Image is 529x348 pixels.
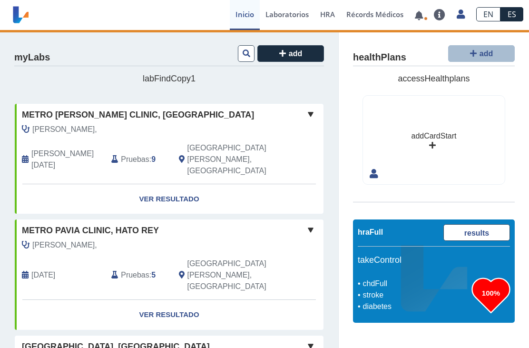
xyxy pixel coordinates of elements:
span: Morales, [32,239,97,251]
span: Metro Pavia Clinic, Hato Rey [22,224,159,237]
span: hraFull [358,228,383,236]
span: labFindCopy1 [143,74,196,83]
span: add [480,50,493,58]
span: Pruebas [121,269,149,281]
li: diabetes [360,301,472,312]
h5: takeControl [358,255,510,266]
a: Ver Resultado [15,300,323,330]
span: 2022-10-20 [31,269,55,281]
span: San Juan, PR [187,142,276,177]
span: Pruebas [121,154,149,165]
button: add [448,45,515,62]
span: San Juan, PR [187,258,276,292]
b: 5 [151,271,156,279]
li: chdFull [360,278,472,289]
span: Renta Munoz, [32,124,97,135]
button: add [257,45,324,62]
div: : [104,258,171,292]
a: Ver Resultado [15,184,323,214]
div: : [104,142,171,177]
span: accessHealthplans [398,74,470,83]
span: Metro [PERSON_NAME] Clinic, [GEOGRAPHIC_DATA] [22,109,254,121]
b: 9 [151,155,156,163]
span: HRA [320,10,335,19]
a: EN [476,7,500,21]
li: stroke [360,289,472,301]
h3: 100% [472,287,510,299]
h4: myLabs [14,52,50,63]
a: results [443,224,510,241]
span: add [289,50,302,58]
h4: healthPlans [353,52,406,63]
span: 2024-01-02 [31,148,104,171]
div: addCardStart [411,130,457,142]
a: ES [500,7,523,21]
